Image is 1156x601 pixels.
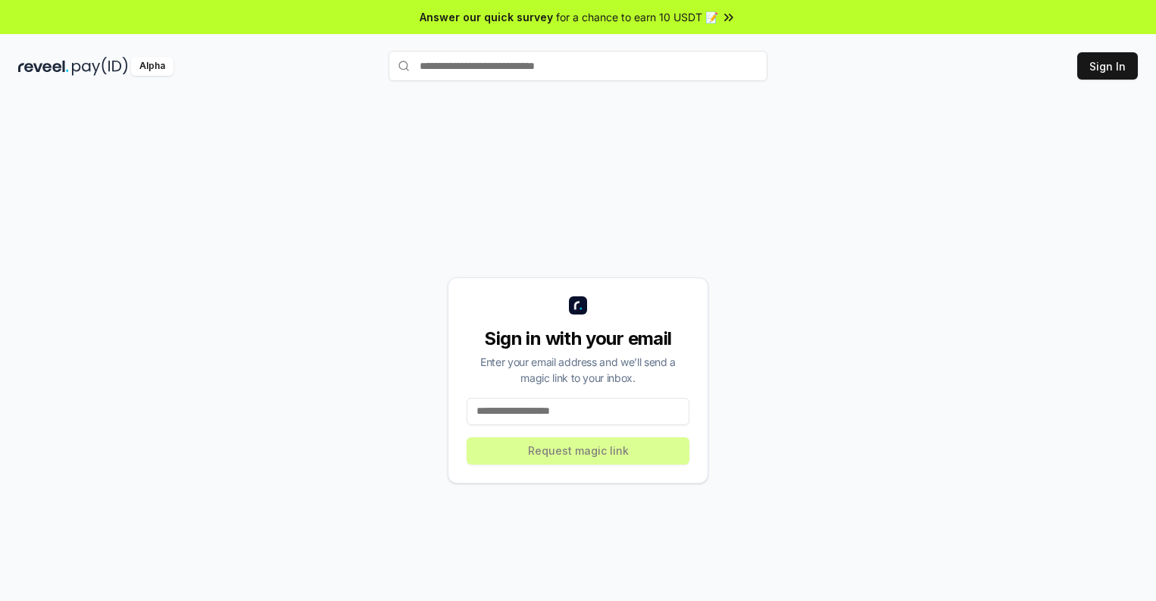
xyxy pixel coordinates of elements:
[131,57,173,76] div: Alpha
[420,9,553,25] span: Answer our quick survey
[467,327,689,351] div: Sign in with your email
[556,9,718,25] span: for a chance to earn 10 USDT 📝
[1077,52,1138,80] button: Sign In
[569,296,587,315] img: logo_small
[72,57,128,76] img: pay_id
[467,354,689,386] div: Enter your email address and we’ll send a magic link to your inbox.
[18,57,69,76] img: reveel_dark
